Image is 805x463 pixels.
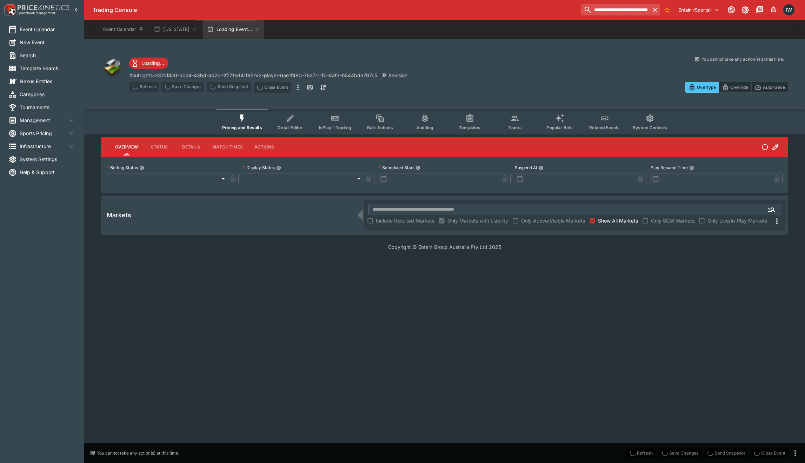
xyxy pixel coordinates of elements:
button: Connected to PK [725,4,738,16]
div: Start From [685,82,788,93]
button: Toggle light/dark mode [739,4,752,16]
button: Overview [109,139,144,156]
span: Management [20,117,67,124]
span: Bulk Actions [367,125,393,130]
div: Event type filters [217,110,673,134]
p: Copyright © Entain Group Australia Pty Ltd 2025 [84,243,805,251]
span: Templates [459,125,480,130]
input: search [581,4,650,15]
p: You cannot take any action(s) at this time. [701,56,784,62]
span: Event Calendar [20,26,75,33]
p: Betting Status [107,165,138,171]
button: Betting Status [139,165,144,170]
p: Overtype [697,84,716,91]
p: Suspend At [515,165,537,171]
p: Auto-Save [763,84,785,91]
button: more [294,82,302,93]
button: Details [175,139,207,156]
span: Detail Editor [278,125,302,130]
button: Display Status [276,165,281,170]
button: Overtype [685,82,719,93]
span: Sports Pricing [20,130,67,137]
button: Actions [248,139,280,156]
p: You cannot take any action(s) at this time. [97,450,179,456]
button: Ian Wright [781,2,797,18]
div: Trading Console [93,6,578,14]
span: Show All Markets [598,217,638,224]
span: Only Active/Visible Markets [521,217,585,224]
svg: More [773,217,781,225]
button: Scheduled Start [415,165,420,170]
p: Loading... [141,59,164,67]
span: System Controls [633,125,667,130]
span: Categories [20,91,75,98]
p: Play Resume Time [651,165,688,171]
img: PriceKinetics Logo [2,3,16,17]
span: System Settings [20,156,75,163]
span: Only Markets with Liability [447,217,508,224]
button: Event Calendar [99,20,148,39]
img: other.png [101,56,124,79]
span: Auditing [416,125,433,130]
button: Play Resume Time [689,165,694,170]
h5: Markets [107,211,131,219]
span: Only Live/In-Play Markets [707,217,767,224]
span: Teams [508,125,522,130]
p: Override [730,84,748,91]
span: Tournaments [20,104,75,111]
span: Include Resulted Markets [376,217,434,224]
p: Display Status [243,165,275,171]
span: Nexus Entities [20,78,75,85]
button: more [791,449,799,457]
p: Scheduled Start [379,165,414,171]
p: Copy To Clipboard [129,72,377,79]
p: Revision [388,72,407,79]
button: Status [144,139,175,156]
span: Only SGM Markets [651,217,694,224]
span: Template Search [20,65,75,72]
button: Override [719,82,751,93]
button: Auto-Save [751,82,788,93]
img: PriceKinetics [18,5,69,10]
img: Sportsbook Management [18,12,55,15]
button: Match Times [207,139,248,156]
span: Infrastructure [20,143,67,150]
span: New Event [20,39,75,46]
button: Suspend At [539,165,544,170]
button: Documentation [753,4,766,16]
div: Ian Wright [783,4,794,15]
span: Popular Bets [546,125,573,130]
span: Related Events [589,125,620,130]
button: Select Tenant [674,4,724,15]
button: Loading Event... [203,20,264,39]
button: Notifications [767,4,780,16]
span: Help & Support [20,168,75,176]
span: Search [20,52,75,59]
span: InPlay™ Trading [319,125,351,130]
button: No Bookmarks [661,4,673,15]
button: [US_STATE] [149,20,201,39]
span: Pricing and Results [222,125,262,130]
button: Open [765,203,778,216]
